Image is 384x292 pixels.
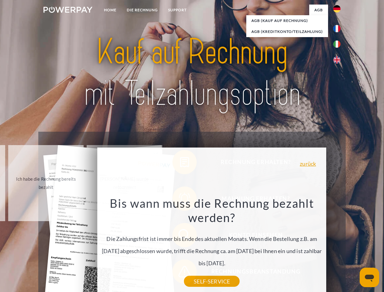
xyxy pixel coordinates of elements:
[163,5,192,16] a: SUPPORT
[360,268,379,287] iframe: Schaltfläche zum Öffnen des Messaging-Fensters
[309,5,328,16] a: agb
[246,26,328,37] a: AGB (Kreditkonto/Teilzahlung)
[101,196,323,281] div: Die Zahlungsfrist ist immer bis Ende des aktuellen Monats. Wenn die Bestellung z.B. am [DATE] abg...
[58,29,326,116] img: title-powerpay_de.svg
[12,175,80,191] div: Ich habe die Rechnung bereits bezahlt
[333,40,341,48] img: it
[122,5,163,16] a: DIE RECHNUNG
[101,196,323,225] h3: Bis wann muss die Rechnung bezahlt werden?
[43,7,92,13] img: logo-powerpay-white.svg
[99,5,122,16] a: Home
[333,25,341,32] img: fr
[184,276,240,287] a: SELF-SERVICE
[333,56,341,64] img: en
[246,15,328,26] a: AGB (Kauf auf Rechnung)
[333,5,341,12] img: de
[300,161,316,166] a: zurück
